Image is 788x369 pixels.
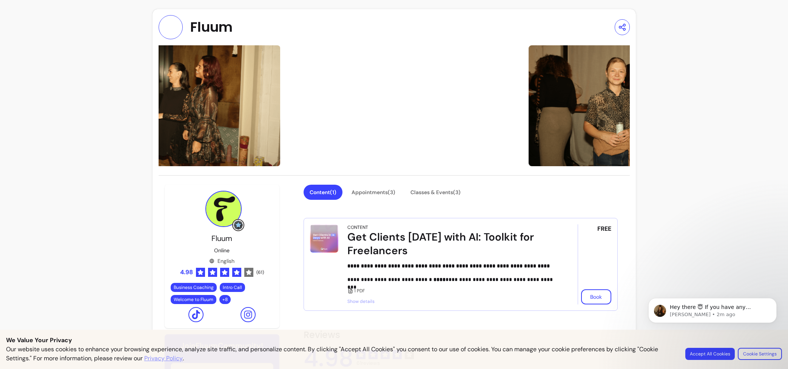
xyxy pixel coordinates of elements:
span: Business Coaching [174,284,214,290]
img: https://d22cr2pskkweo8.cloudfront.net/067ecc5e-a255-44f1-bac5-3b283ce54a9c [529,45,771,166]
iframe: Intercom notifications message [637,282,788,365]
span: ( 61 ) [256,269,264,275]
div: Content [347,224,368,230]
img: Provider image [205,191,242,227]
div: FREE [578,224,611,304]
img: Get Clients in 14 Days with AI: Toolkit for Freelancers [310,224,338,253]
p: Online [214,247,230,254]
span: + 8 [221,296,229,303]
button: Content(1) [304,185,342,200]
div: English [209,257,234,265]
span: Fluum [190,20,233,35]
button: Appointments(3) [345,185,401,200]
img: Provider image [159,15,183,39]
div: Get Clients [DATE] with AI: Toolkit for Freelancers [347,230,557,258]
span: Welcome to Fluum [174,296,213,303]
img: https://d22cr2pskkweo8.cloudfront.net/7da0f95d-a9ed-4b41-b915-5433de84e032 [38,45,280,166]
span: Fluum [211,233,232,243]
h2: Reviews [304,329,618,341]
button: Book [581,289,611,304]
p: We Value Your Privacy [6,336,782,345]
a: Privacy Policy [144,354,183,363]
span: Show details [347,298,557,304]
span: Intro Call [223,284,242,290]
img: Grow [234,221,243,230]
span: 4.98 [180,268,193,277]
div: 1 PDF [347,288,557,294]
p: Our website uses cookies to enhance your browsing experience, analyze site traffic, and personali... [6,345,676,363]
img: https://d22cr2pskkweo8.cloudfront.net/bebc8608-c9bb-47e6-9180-4ba40991fc76 [283,45,526,166]
button: Classes & Events(3) [404,185,467,200]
